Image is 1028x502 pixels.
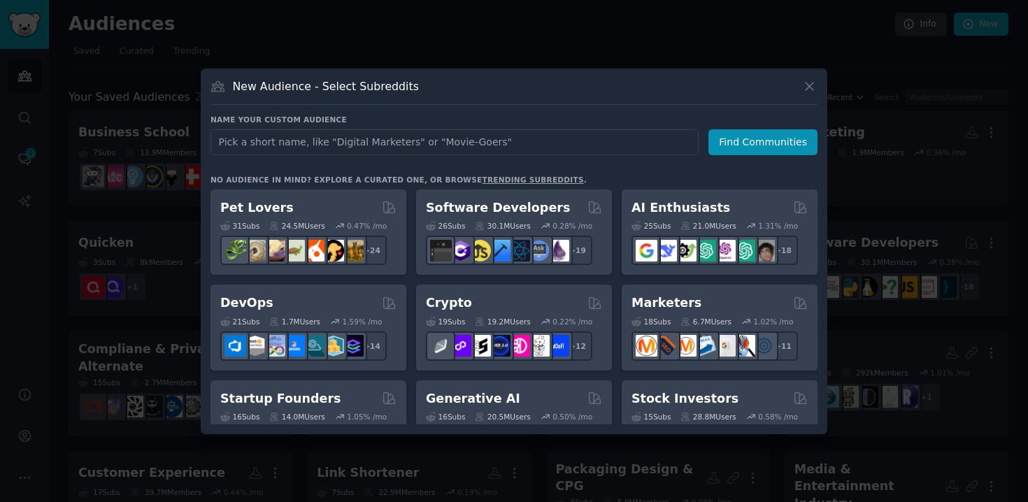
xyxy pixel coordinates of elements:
div: 6.7M Users [680,317,731,327]
img: turtle [283,240,305,261]
button: Find Communities [708,129,818,155]
div: + 11 [769,331,798,361]
div: 31 Sub s [220,221,259,231]
img: azuredevops [224,335,246,357]
img: iOSProgramming [489,240,511,261]
a: trending subreddits [482,175,583,184]
div: 19.2M Users [475,317,530,327]
img: ballpython [244,240,266,261]
img: defi_ [548,335,569,357]
div: 21 Sub s [220,317,259,327]
h3: Name your custom audience [210,115,818,124]
img: leopardgeckos [264,240,285,261]
img: DeepSeek [655,240,677,261]
img: chatgpt_prompts_ [734,240,755,261]
h2: Stock Investors [631,390,738,408]
img: CryptoNews [528,335,550,357]
div: 16 Sub s [426,412,465,422]
h2: Crypto [426,294,472,312]
div: 28.8M Users [680,412,736,422]
div: 20.5M Users [475,412,530,422]
div: 1.02 % /mo [754,317,794,327]
img: content_marketing [636,335,657,357]
img: reactnative [508,240,530,261]
img: dogbreed [342,240,364,261]
img: csharp [450,240,471,261]
div: 1.31 % /mo [758,221,798,231]
div: 19 Sub s [426,317,465,327]
h2: AI Enthusiasts [631,199,730,217]
img: googleads [714,335,736,357]
div: 18 Sub s [631,317,671,327]
img: AskComputerScience [528,240,550,261]
div: 15 Sub s [631,412,671,422]
input: Pick a short name, like "Digital Marketers" or "Movie-Goers" [210,129,699,155]
img: AItoolsCatalog [675,240,697,261]
img: aws_cdk [322,335,344,357]
h3: New Audience - Select Subreddits [233,79,419,94]
h2: Startup Founders [220,390,341,408]
img: OpenAIDev [714,240,736,261]
img: Docker_DevOps [264,335,285,357]
img: ArtificalIntelligence [753,240,775,261]
img: cockatiel [303,240,324,261]
div: 0.50 % /mo [552,412,592,422]
div: + 19 [563,236,592,265]
img: elixir [548,240,569,261]
div: 0.47 % /mo [347,221,387,231]
div: + 12 [563,331,592,361]
img: 0xPolygon [450,335,471,357]
img: software [430,240,452,261]
div: 0.58 % /mo [758,412,798,422]
div: 0.22 % /mo [552,317,592,327]
img: Emailmarketing [694,335,716,357]
div: + 24 [357,236,387,265]
img: GoogleGeminiAI [636,240,657,261]
div: 16 Sub s [220,412,259,422]
img: OnlineMarketing [753,335,775,357]
div: 1.59 % /mo [343,317,383,327]
div: 0.28 % /mo [552,221,592,231]
img: ethfinance [430,335,452,357]
div: 14.0M Users [269,412,324,422]
div: 1.7M Users [269,317,320,327]
h2: Pet Lovers [220,199,294,217]
div: 25 Sub s [631,221,671,231]
div: 24.5M Users [269,221,324,231]
div: 30.1M Users [475,221,530,231]
img: PlatformEngineers [342,335,364,357]
img: MarketingResearch [734,335,755,357]
img: AWS_Certified_Experts [244,335,266,357]
img: PetAdvice [322,240,344,261]
img: web3 [489,335,511,357]
img: learnjavascript [469,240,491,261]
h2: DevOps [220,294,273,312]
img: DevOpsLinks [283,335,305,357]
img: ethstaker [469,335,491,357]
div: 21.0M Users [680,221,736,231]
img: chatgpt_promptDesign [694,240,716,261]
div: + 14 [357,331,387,361]
img: bigseo [655,335,677,357]
div: No audience in mind? Explore a curated one, or browse . [210,175,587,185]
h2: Marketers [631,294,701,312]
img: defiblockchain [508,335,530,357]
div: + 18 [769,236,798,265]
div: 1.05 % /mo [347,412,387,422]
h2: Generative AI [426,390,520,408]
h2: Software Developers [426,199,570,217]
img: AskMarketing [675,335,697,357]
img: platformengineering [303,335,324,357]
div: 26 Sub s [426,221,465,231]
img: herpetology [224,240,246,261]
